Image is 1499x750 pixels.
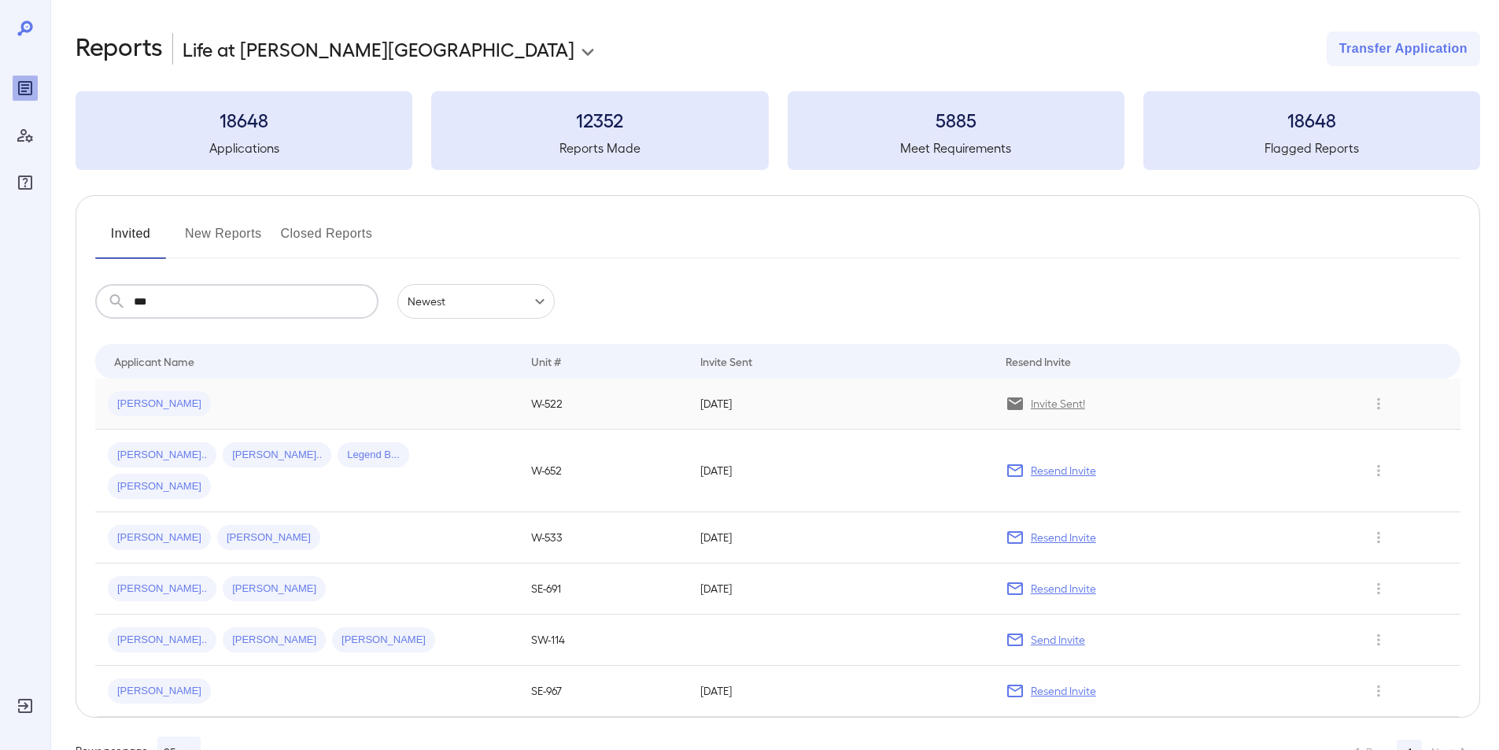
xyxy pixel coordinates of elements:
[1366,458,1391,483] button: Row Actions
[76,31,163,66] h2: Reports
[108,582,216,597] span: [PERSON_NAME]..
[531,352,561,371] div: Unit #
[1031,463,1096,478] p: Resend Invite
[332,633,435,648] span: [PERSON_NAME]
[688,430,992,512] td: [DATE]
[1366,576,1391,601] button: Row Actions
[431,139,768,157] h5: Reports Made
[13,123,38,148] div: Manage Users
[397,284,555,319] div: Newest
[688,666,992,717] td: [DATE]
[1327,31,1480,66] button: Transfer Application
[108,448,216,463] span: [PERSON_NAME]..
[76,139,412,157] h5: Applications
[108,530,211,545] span: [PERSON_NAME]
[1143,107,1480,132] h3: 18648
[108,633,216,648] span: [PERSON_NAME]..
[108,479,211,494] span: [PERSON_NAME]
[519,563,688,615] td: SE-691
[519,666,688,717] td: SE-967
[183,36,574,61] p: Life at [PERSON_NAME][GEOGRAPHIC_DATA]
[688,563,992,615] td: [DATE]
[1031,632,1085,648] p: Send Invite
[223,633,326,648] span: [PERSON_NAME]
[519,512,688,563] td: W-533
[1006,352,1071,371] div: Resend Invite
[519,615,688,666] td: SW-114
[13,76,38,101] div: Reports
[76,107,412,132] h3: 18648
[1031,396,1085,412] p: Invite Sent!
[223,582,326,597] span: [PERSON_NAME]
[1031,530,1096,545] p: Resend Invite
[13,170,38,195] div: FAQ
[217,530,320,545] span: [PERSON_NAME]
[700,352,752,371] div: Invite Sent
[108,397,211,412] span: [PERSON_NAME]
[519,379,688,430] td: W-522
[281,221,373,259] button: Closed Reports
[1031,683,1096,699] p: Resend Invite
[1143,139,1480,157] h5: Flagged Reports
[108,684,211,699] span: [PERSON_NAME]
[95,221,166,259] button: Invited
[338,448,409,463] span: Legend B...
[431,107,768,132] h3: 12352
[1366,627,1391,652] button: Row Actions
[688,379,992,430] td: [DATE]
[1031,581,1096,597] p: Resend Invite
[788,107,1124,132] h3: 5885
[688,512,992,563] td: [DATE]
[114,352,194,371] div: Applicant Name
[1366,391,1391,416] button: Row Actions
[788,139,1124,157] h5: Meet Requirements
[185,221,262,259] button: New Reports
[13,693,38,719] div: Log Out
[1366,525,1391,550] button: Row Actions
[76,91,1480,170] summary: 18648Applications12352Reports Made5885Meet Requirements18648Flagged Reports
[1366,678,1391,704] button: Row Actions
[223,448,331,463] span: [PERSON_NAME]..
[519,430,688,512] td: W-652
